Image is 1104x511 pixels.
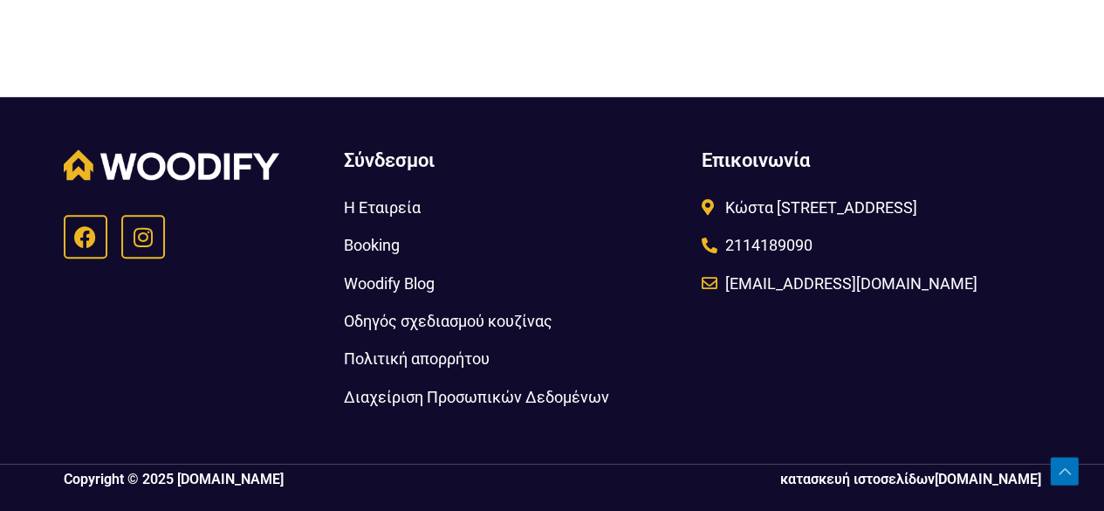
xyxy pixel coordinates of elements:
span: Woodify Blog [343,269,434,298]
a: Διαχείριση Προσωπικών Δεδομένων [343,383,683,411]
a: 2114189090 [702,231,1038,259]
span: 2114189090 [721,231,813,259]
a: Οδηγός σχεδιασμού κουζίνας [343,307,683,335]
a: Η Εταιρεία [343,193,683,222]
p: Copyright © 2025 [DOMAIN_NAME] [64,473,544,487]
a: Woodify Blog [343,269,683,298]
span: Η Εταιρεία [343,193,420,222]
span: Πολιτική απορρήτου [343,344,489,373]
span: [EMAIL_ADDRESS][DOMAIN_NAME] [721,269,977,298]
span: Επικοινωνία [702,149,810,171]
a: Booking [343,231,683,259]
span: Διαχείριση Προσωπικών Δεδομένων [343,383,608,411]
a: [DOMAIN_NAME] [935,471,1041,487]
span: Σύνδεσμοι [343,149,434,171]
span: Booking [343,231,399,259]
a: [EMAIL_ADDRESS][DOMAIN_NAME] [702,269,1038,298]
a: Κώστα [STREET_ADDRESS] [702,193,1038,222]
a: Πολιτική απορρήτου [343,344,683,373]
span: Κώστα [STREET_ADDRESS] [721,193,917,222]
span: Οδηγός σχεδιασμού κουζίνας [343,307,552,335]
img: Woodify [64,149,279,180]
p: κατασκευή ιστοσελίδων [561,473,1041,487]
